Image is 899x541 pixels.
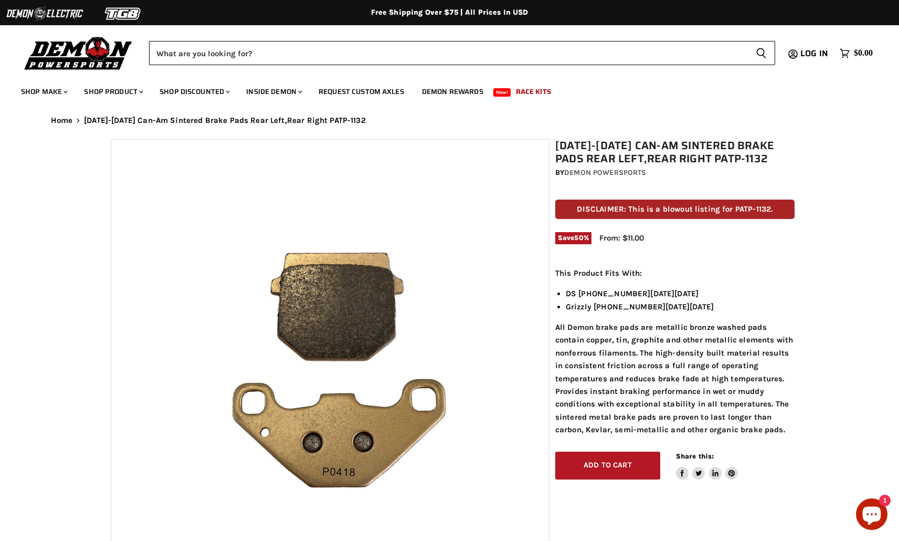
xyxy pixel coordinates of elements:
[599,233,644,243] span: From: $11.00
[555,267,795,279] p: This Product Fits With:
[149,41,775,65] form: Product
[574,234,583,242] span: 50
[13,77,870,102] ul: Main menu
[834,46,878,61] a: $0.00
[493,88,511,97] span: New!
[5,4,84,24] img: Demon Electric Logo 2
[152,81,236,102] a: Shop Discounted
[555,139,795,165] h1: [DATE]-[DATE] Can-Am Sintered Brake Pads Rear Left,Rear Right PATP-1132
[676,452,738,480] aside: Share this:
[13,81,74,102] a: Shop Make
[76,81,150,102] a: Shop Product
[796,49,834,58] a: Log in
[238,81,309,102] a: Inside Demon
[566,300,795,313] li: Grizzly [PHONE_NUMBER][DATE][DATE]
[854,48,873,58] span: $0.00
[584,461,632,470] span: Add to cart
[555,232,591,244] span: Save %
[21,34,136,71] img: Demon Powersports
[800,47,828,60] span: Log in
[555,200,795,219] p: DISCLAIMER: This is a blowout listing for PATP-1132.
[564,168,646,177] a: Demon Powersports
[84,116,366,125] span: [DATE]-[DATE] Can-Am Sintered Brake Pads Rear Left,Rear Right PATP-1132
[51,116,73,125] a: Home
[555,267,795,436] div: All Demon brake pads are metallic bronze washed pads contain copper, tin, graphite and other meta...
[566,287,795,300] li: DS [PHONE_NUMBER][DATE][DATE]
[508,81,559,102] a: Race Kits
[676,452,714,460] span: Share this:
[414,81,491,102] a: Demon Rewards
[555,167,795,179] div: by
[149,41,747,65] input: Search
[30,8,870,17] div: Free Shipping Over $75 | All Prices In USD
[84,4,163,24] img: TGB Logo 2
[555,452,660,480] button: Add to cart
[311,81,412,102] a: Request Custom Axles
[853,498,891,533] inbox-online-store-chat: Shopify online store chat
[30,116,870,125] nav: Breadcrumbs
[747,41,775,65] button: Search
